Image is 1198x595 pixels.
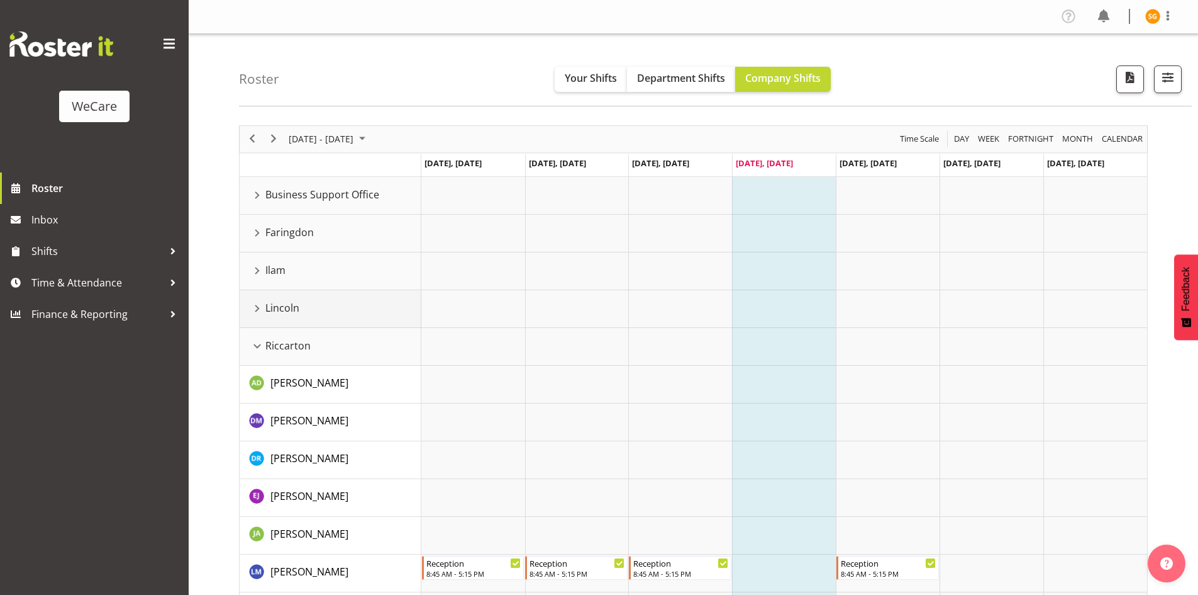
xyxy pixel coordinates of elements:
[1061,131,1094,147] span: Month
[836,556,939,580] div: Lainie Montgomery"s event - Reception Begin From Friday, September 19, 2025 at 8:45:00 AM GMT+12:...
[9,31,113,57] img: Rosterit website logo
[1145,9,1160,24] img: sanjita-gurung11279.jpg
[270,564,348,579] a: [PERSON_NAME]
[1047,157,1104,169] span: [DATE], [DATE]
[953,131,970,147] span: Day
[422,556,524,580] div: Lainie Montgomery"s event - Reception Begin From Monday, September 15, 2025 at 8:45:00 AM GMT+12:...
[240,177,421,215] td: Business Support Office resource
[240,555,421,592] td: Lainie Montgomery resource
[840,157,897,169] span: [DATE], [DATE]
[555,67,627,92] button: Your Shifts
[977,131,1001,147] span: Week
[841,569,936,579] div: 8:45 AM - 5:15 PM
[1101,131,1144,147] span: calendar
[426,557,521,569] div: Reception
[1160,557,1173,570] img: help-xxl-2.png
[270,526,348,541] a: [PERSON_NAME]
[736,157,793,169] span: [DATE], [DATE]
[265,263,286,278] span: Ilam
[633,569,728,579] div: 8:45 AM - 5:15 PM
[1006,131,1056,147] button: Fortnight
[287,131,355,147] span: [DATE] - [DATE]
[1174,254,1198,340] button: Feedback - Show survey
[1100,131,1145,147] button: Month
[745,71,821,85] span: Company Shifts
[627,67,735,92] button: Department Shifts
[240,479,421,517] td: Ella Jarvis resource
[565,71,617,85] span: Your Shifts
[31,305,164,324] span: Finance & Reporting
[632,157,689,169] span: [DATE], [DATE]
[287,131,371,147] button: September 2025
[1180,267,1192,311] span: Feedback
[239,72,279,86] h4: Roster
[244,131,261,147] button: Previous
[898,131,941,147] button: Time Scale
[240,252,421,290] td: Ilam resource
[265,225,314,240] span: Faringdon
[31,210,182,229] span: Inbox
[270,489,348,503] span: [PERSON_NAME]
[31,242,164,261] span: Shifts
[241,126,263,152] div: previous period
[265,338,311,353] span: Riccarton
[1116,65,1144,93] button: Download a PDF of the roster according to the set date range.
[240,404,421,441] td: Deepti Mahajan resource
[270,565,348,579] span: [PERSON_NAME]
[976,131,1002,147] button: Timeline Week
[735,67,831,92] button: Company Shifts
[240,215,421,252] td: Faringdon resource
[952,131,972,147] button: Timeline Day
[899,131,940,147] span: Time Scale
[240,366,421,404] td: Aleea Devenport resource
[265,300,299,315] span: Lincoln
[1007,131,1055,147] span: Fortnight
[31,273,164,292] span: Time & Attendance
[240,517,421,555] td: Jane Arps resource
[265,187,379,202] span: Business Support Office
[31,179,182,198] span: Roster
[270,375,348,390] a: [PERSON_NAME]
[841,557,936,569] div: Reception
[530,569,624,579] div: 8:45 AM - 5:15 PM
[270,527,348,541] span: [PERSON_NAME]
[270,451,348,465] span: [PERSON_NAME]
[240,328,421,366] td: Riccarton resource
[270,376,348,390] span: [PERSON_NAME]
[72,97,117,116] div: WeCare
[424,157,482,169] span: [DATE], [DATE]
[270,451,348,466] a: [PERSON_NAME]
[525,556,628,580] div: Lainie Montgomery"s event - Reception Begin From Tuesday, September 16, 2025 at 8:45:00 AM GMT+12...
[265,131,282,147] button: Next
[263,126,284,152] div: next period
[637,71,725,85] span: Department Shifts
[240,441,421,479] td: Deepti Raturi resource
[270,413,348,428] a: [PERSON_NAME]
[240,290,421,328] td: Lincoln resource
[284,126,373,152] div: September 15 - 21, 2025
[943,157,1001,169] span: [DATE], [DATE]
[1154,65,1182,93] button: Filter Shifts
[270,489,348,504] a: [PERSON_NAME]
[1060,131,1095,147] button: Timeline Month
[629,556,731,580] div: Lainie Montgomery"s event - Reception Begin From Wednesday, September 17, 2025 at 8:45:00 AM GMT+...
[530,557,624,569] div: Reception
[633,557,728,569] div: Reception
[426,569,521,579] div: 8:45 AM - 5:15 PM
[270,414,348,428] span: [PERSON_NAME]
[529,157,586,169] span: [DATE], [DATE]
